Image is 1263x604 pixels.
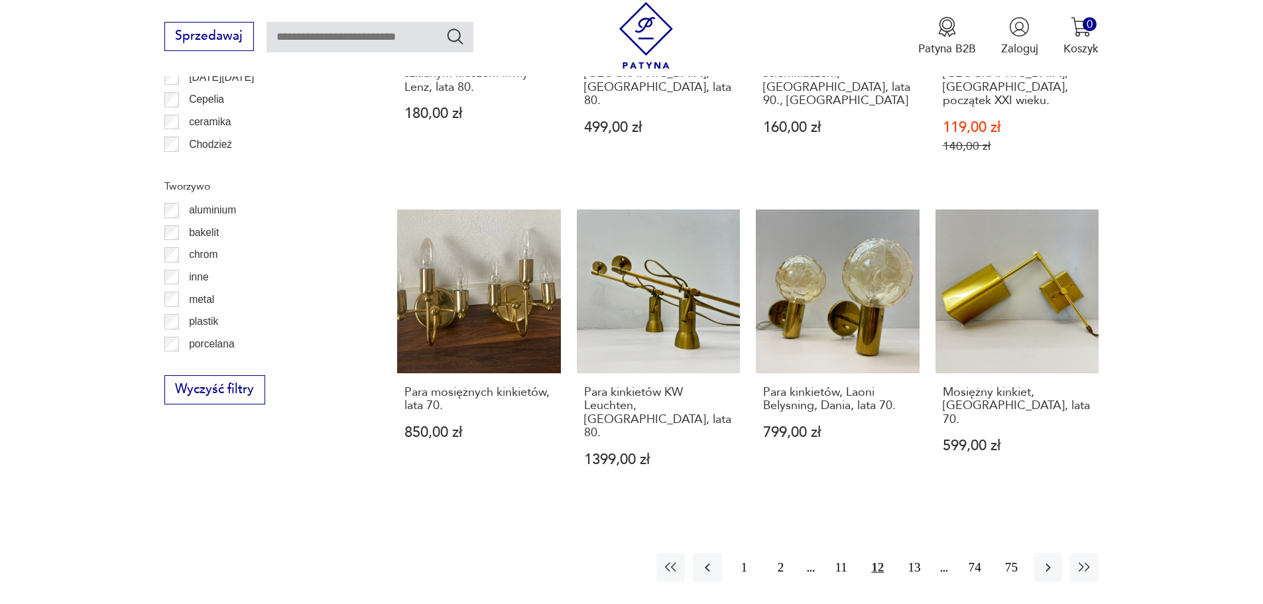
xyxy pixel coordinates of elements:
p: ceramika [189,113,231,131]
p: Tworzywo [164,178,359,195]
p: Koszyk [1063,41,1099,56]
p: 799,00 zł [763,426,912,440]
button: 12 [863,553,892,581]
button: Szukaj [446,27,465,46]
p: 850,00 zł [404,426,554,440]
a: Para kinkietów, Laoni Belysning, Dania, lata 70.Para kinkietów, Laoni Belysning, Dania, lata 70.7... [756,210,920,497]
p: [DATE][DATE] [189,69,254,86]
img: Patyna - sklep z meblami i dekoracjami vintage [613,2,680,69]
p: 499,00 zł [584,121,733,135]
a: Ikona medaluPatyna B2B [918,17,976,56]
button: Wyczyść filtry [164,375,265,404]
a: Mosiężny kinkiet, Niemcy, lata 70.Mosiężny kinkiet, [GEOGRAPHIC_DATA], lata 70.599,00 zł [935,210,1099,497]
h3: Para kinkietów, Laoni Belysning, Dania, lata 70. [763,386,912,413]
button: 0Koszyk [1063,17,1099,56]
button: 74 [961,553,989,581]
h3: Para kinkietów KW Leuchten, [GEOGRAPHIC_DATA], lata 80. [584,386,733,440]
button: Zaloguj [1001,17,1038,56]
p: Chodzież [189,136,232,153]
p: metal [189,291,214,308]
h3: Para mosiężnych kinkietów, lata 70. [404,386,554,413]
p: 119,00 zł [943,121,1092,135]
a: Sprzedawaj [164,32,254,42]
p: aluminium [189,202,236,219]
a: Para mosiężnych kinkietów, lata 70.Para mosiężnych kinkietów, lata 70.850,00 zł [397,210,561,497]
h3: Lampa nożycowa, [GEOGRAPHIC_DATA], [GEOGRAPHIC_DATA], lata 80. [584,54,733,108]
p: 180,00 zł [404,107,554,121]
img: Ikonka użytkownika [1009,17,1030,37]
h3: Mosiężny kinkiet ze ściemniaczem, [GEOGRAPHIC_DATA], lata 90., [GEOGRAPHIC_DATA] [763,54,912,108]
div: 0 [1083,17,1097,31]
p: Patyna B2B [918,41,976,56]
button: 1 [730,553,758,581]
p: Zaloguj [1001,41,1038,56]
img: Ikona medalu [937,17,957,37]
h3: Lampa ścienna Philips, [GEOGRAPHIC_DATA], [GEOGRAPHIC_DATA], początek XXI wieku. [943,54,1092,108]
h3: Chromowany kinkiet ze szklanym kloszem firmy Lenz, lata 80. [404,54,554,94]
p: chrom [189,246,217,263]
p: inne [189,269,208,286]
p: bakelit [189,224,219,241]
button: 11 [827,553,855,581]
p: 140,00 zł [943,139,1092,153]
p: porcelit [189,357,222,375]
button: 75 [997,553,1026,581]
a: Para kinkietów KW Leuchten, Niemcy, lata 80.Para kinkietów KW Leuchten, [GEOGRAPHIC_DATA], lata 8... [577,210,741,497]
p: Ćmielów [189,158,229,175]
button: Sprzedawaj [164,22,254,51]
p: plastik [189,313,218,330]
img: Ikona koszyka [1071,17,1091,37]
p: 599,00 zł [943,439,1092,453]
p: 1399,00 zł [584,453,733,467]
button: 13 [900,553,928,581]
h3: Mosiężny kinkiet, [GEOGRAPHIC_DATA], lata 70. [943,386,1092,426]
p: 160,00 zł [763,121,912,135]
p: Cepelia [189,91,224,108]
button: Patyna B2B [918,17,976,56]
button: 2 [766,553,795,581]
p: porcelana [189,335,235,353]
